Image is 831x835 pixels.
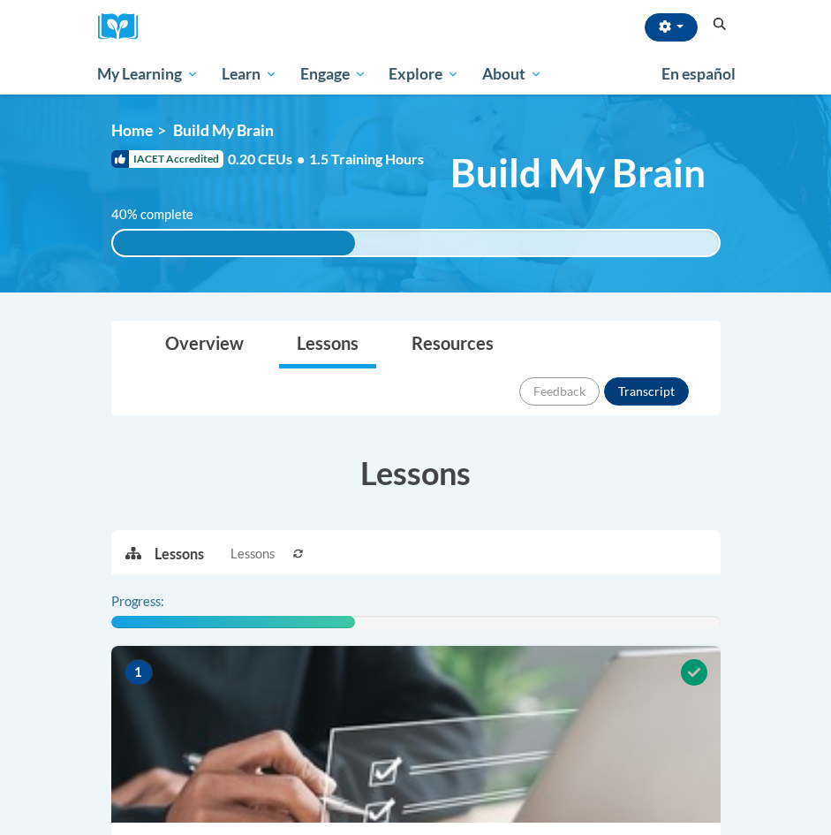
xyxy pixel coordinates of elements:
[111,205,213,224] label: 40% complete
[389,64,459,85] span: Explore
[228,149,309,169] span: 0.20 CEUs
[98,13,151,41] a: Cox Campus
[706,14,733,35] button: Search
[111,451,721,495] h3: Lessons
[377,54,471,95] a: Explore
[471,54,554,95] a: About
[155,544,204,564] p: Lessons
[111,646,721,823] img: Course Image
[450,149,706,196] span: Build My Brain
[125,659,153,686] span: 1
[297,150,305,167] span: •
[222,64,277,85] span: Learn
[650,56,747,93] a: En español
[113,231,355,255] div: 40% complete
[111,150,223,168] span: IACET Accredited
[645,13,698,42] button: Account Settings
[210,54,289,95] a: Learn
[604,377,689,406] button: Transcript
[661,65,736,83] span: En español
[98,13,151,41] img: Logo brand
[482,64,542,85] span: About
[111,592,213,611] label: Progress:
[519,377,600,406] button: Feedback
[394,322,511,368] a: Resources
[300,64,366,85] span: Engage
[85,54,747,95] div: Main menu
[230,544,275,564] span: Lessons
[97,64,199,85] span: My Learning
[111,121,153,140] a: Home
[279,322,376,368] a: Lessons
[309,150,424,167] span: 1.5 Training Hours
[147,322,261,368] a: Overview
[289,54,378,95] a: Engage
[173,121,274,140] span: Build My Brain
[87,54,211,95] a: My Learning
